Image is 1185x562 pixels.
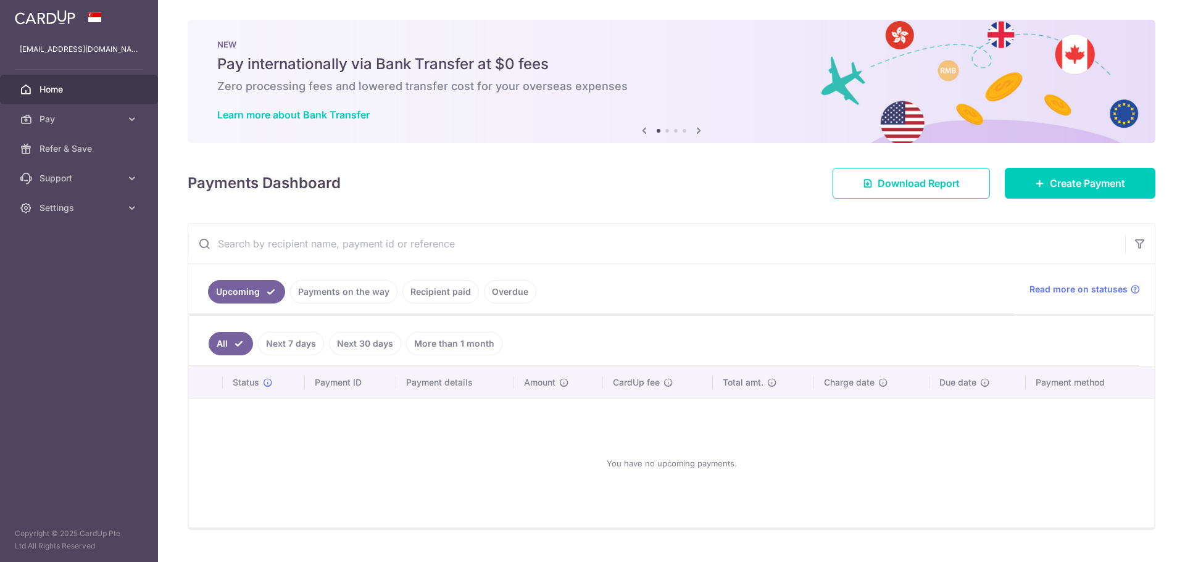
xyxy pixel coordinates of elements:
p: [EMAIL_ADDRESS][DOMAIN_NAME] [20,43,138,56]
a: Upcoming [208,280,285,304]
a: Recipient paid [402,280,479,304]
th: Payment details [396,366,515,399]
span: Charge date [824,376,875,389]
a: Next 30 days [329,332,401,355]
a: Next 7 days [258,332,324,355]
span: Amount [524,376,555,389]
h5: Pay internationally via Bank Transfer at $0 fees [217,54,1126,74]
span: Create Payment [1050,176,1125,191]
span: Pay [39,113,121,125]
a: Download Report [833,168,990,199]
span: Settings [39,202,121,214]
span: Due date [939,376,976,389]
input: Search by recipient name, payment id or reference [188,224,1125,263]
img: CardUp [15,10,75,25]
span: CardUp fee [613,376,660,389]
a: Overdue [484,280,536,304]
span: Read more on statuses [1029,283,1128,295]
span: Refer & Save [39,143,121,155]
div: You have no upcoming payments. [204,409,1139,518]
span: Total amt. [723,376,763,389]
span: Download Report [878,176,960,191]
p: NEW [217,39,1126,49]
img: Bank transfer banner [188,20,1155,143]
a: All [209,332,253,355]
a: Learn more about Bank Transfer [217,109,370,121]
th: Payment method [1026,366,1154,399]
a: Create Payment [1005,168,1155,199]
h4: Payments Dashboard [188,172,341,194]
span: Status [233,376,259,389]
a: Read more on statuses [1029,283,1140,295]
a: More than 1 month [406,332,502,355]
span: Home [39,83,121,96]
h6: Zero processing fees and lowered transfer cost for your overseas expenses [217,79,1126,94]
span: Support [39,172,121,184]
th: Payment ID [305,366,396,399]
a: Payments on the way [290,280,397,304]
